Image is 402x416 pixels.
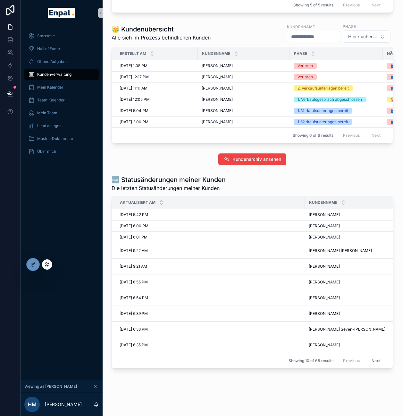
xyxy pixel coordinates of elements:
span: Viewing as [PERSON_NAME] [24,384,77,389]
span: Kundenverwaltung [37,72,71,77]
div: 1. Verkaufsunterlagen bereit [297,119,348,125]
span: [DATE] 9:22 AM [120,248,148,253]
span: [DATE] 6:35 PM [120,342,148,348]
span: [PERSON_NAME] [202,108,233,113]
span: [PERSON_NAME] [309,223,340,229]
div: Verloren [297,63,313,69]
label: Phase [343,23,356,29]
span: Über mich [37,149,56,154]
a: 1. Verkaufsgespräch abgeschlossen [294,97,379,102]
a: [DATE] 12:05 PM [120,97,194,102]
span: [PERSON_NAME] Seven-[PERSON_NAME] [309,327,385,332]
button: Select Button [343,30,390,43]
a: [PERSON_NAME] [202,119,286,125]
span: Kundenname [309,200,337,205]
span: [DATE] 6:39 PM [120,311,148,316]
a: [DATE] 2:00 PM [120,119,194,125]
span: Aktualisiert am [120,200,155,205]
a: 2. Verkaufsunterlagen bereit [294,85,379,91]
span: [PERSON_NAME] [202,97,233,102]
span: Erstellt Am [120,51,146,56]
span: Showing 10 of 68 results [289,358,333,363]
a: Mein Kalender [24,82,99,93]
a: [DATE] 11:11 AM [120,86,194,91]
span: [PERSON_NAME] [309,342,340,348]
span: HM [28,401,37,408]
span: [DATE] 2:00 PM [120,119,148,125]
span: [DATE] 6:00 PM [120,223,148,229]
div: 1. Verkaufsgespräch abgeschlossen [297,97,362,102]
span: [DATE] 5:04 PM [120,108,148,113]
span: Lead anlegen [37,123,62,128]
a: 1. Verkaufsunterlagen bereit [294,119,379,125]
a: Team Kalender [24,94,99,106]
span: [PERSON_NAME] [309,280,340,285]
a: Hall of Fame [24,43,99,55]
a: Startseite [24,30,99,42]
span: [PERSON_NAME] [202,119,233,125]
span: Phase [294,51,307,56]
button: Kundenarchiv ansehen [218,153,286,165]
span: Hall of Fame [37,46,60,51]
span: Die letzten Statusänderungen meiner Kunden [112,184,226,192]
span: Muster-Dokumente [37,136,73,141]
a: [DATE] 5:04 PM [120,108,194,113]
span: Showing 5 of 5 results [293,3,333,8]
span: [PERSON_NAME] [309,264,340,269]
span: [PERSON_NAME] [309,311,340,316]
span: [PERSON_NAME] [202,63,233,68]
span: Hier suchen... [348,33,377,40]
span: [DATE] 1:05 PM [120,63,147,68]
a: Kundenverwaltung [24,69,99,80]
a: [DATE] 1:05 PM [120,63,194,68]
p: [PERSON_NAME] [45,401,82,408]
a: [DATE] 12:17 PM [120,74,194,80]
a: [PERSON_NAME] [202,86,286,91]
span: [DATE] 6:55 PM [120,280,148,285]
a: [PERSON_NAME] [202,74,286,80]
div: 2. Verkaufsunterlagen bereit [297,85,349,91]
a: Offene Aufgaben [24,56,99,67]
span: [DATE] 5:42 PM [120,212,148,217]
span: [DATE] 6:54 PM [120,295,148,300]
div: scrollable content [21,26,103,380]
a: [PERSON_NAME] [202,108,286,113]
span: [DATE] 12:17 PM [120,74,149,80]
span: [PERSON_NAME] [202,74,233,80]
span: Showing 6 of 6 results [293,133,333,138]
a: Lead anlegen [24,120,99,132]
img: App logo [48,8,75,18]
a: Muster-Dokumente [24,133,99,144]
a: Über mich [24,146,99,157]
span: Mein Kalender [37,85,63,90]
a: Verloren [294,63,379,69]
span: [PERSON_NAME] [202,86,233,91]
span: [DATE] 11:11 AM [120,86,147,91]
h1: 🆕 Statusänderungen meiner Kunden [112,175,226,184]
a: Mein Team [24,107,99,119]
span: [DATE] 9:21 AM [120,264,147,269]
h1: 👑 Kundenübersicht [112,25,211,34]
a: Verloren [294,74,379,80]
span: Mein Team [37,110,57,116]
span: Startseite [37,33,55,39]
a: 1. Verkaufsunterlagen bereit [294,108,379,114]
span: [DATE] 12:05 PM [120,97,150,102]
span: [DATE] 6:38 PM [120,327,148,332]
span: [PERSON_NAME] [309,235,340,240]
span: [PERSON_NAME] [309,212,340,217]
div: Verloren [297,74,313,80]
span: Team Kalender [37,98,65,103]
span: [DATE] 6:01 PM [120,235,147,240]
label: Kundenname [287,24,315,30]
span: Offene Aufgaben [37,59,68,64]
span: [PERSON_NAME] [309,295,340,300]
span: Kundenname [202,51,230,56]
span: Kundenarchiv ansehen [232,156,281,162]
button: Next [367,356,385,366]
div: 1. Verkaufsunterlagen bereit [297,108,348,114]
span: Alle sich im Prozess befindlichen Kunden [112,34,211,41]
span: [PERSON_NAME] [PERSON_NAME] [309,248,372,253]
a: [PERSON_NAME] [202,63,286,68]
a: [PERSON_NAME] [202,97,286,102]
